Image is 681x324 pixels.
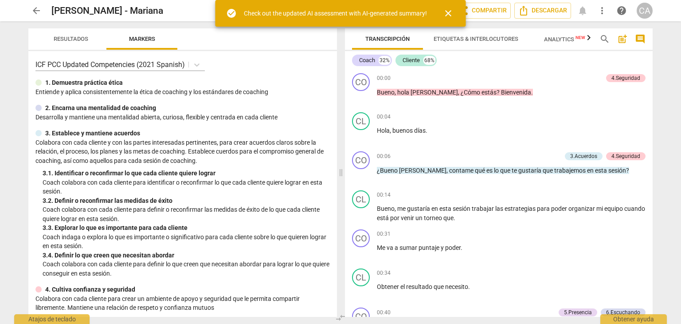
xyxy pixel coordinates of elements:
span: [PERSON_NAME] [411,89,458,96]
span: . [426,127,427,134]
span: , [446,167,449,174]
span: help [616,5,627,16]
p: Desarrolla y mantiene una mentalidad abierta, curiosa, flexible y centrada en cada cliente [35,113,330,122]
span: ¿Bueno [377,167,399,174]
button: Add summary [615,32,630,46]
div: 32% [379,56,391,65]
span: venir [401,214,415,221]
span: Descargar [518,5,567,16]
span: estrategias [505,205,537,212]
span: ? [497,89,501,96]
span: cuando [624,205,645,212]
div: Cambiar un interlocutor [352,112,370,130]
div: Check out the updated AI assessment with AI-generated summary! [244,9,427,18]
span: post_add [617,34,628,44]
span: Etiquetas & Interlocutores [434,36,518,42]
span: check_circle [226,8,237,19]
span: te [512,167,518,174]
span: es [486,167,494,174]
span: qué [475,167,486,174]
span: Markers [129,36,155,42]
span: sesión [608,167,626,174]
span: torneo [424,214,443,221]
div: Cambiar un interlocutor [352,229,370,247]
span: las [495,205,505,212]
span: sesión [453,205,472,212]
span: que [434,283,445,290]
span: New [575,35,585,40]
span: gustaría [518,167,543,174]
span: Bienvenida [501,89,531,96]
span: 00:14 [377,191,391,199]
span: va [387,244,395,251]
span: ¿Cómo [461,89,481,96]
button: Buscar [598,32,612,46]
span: esta [595,167,608,174]
span: en [587,167,595,174]
span: gustaría [407,205,431,212]
span: trabajar [472,205,495,212]
span: poder [445,244,461,251]
p: 1. Demuestra práctica ética [45,78,123,87]
p: 2. Encarna una mentalidad de coaching [45,103,156,113]
div: Cambiar un interlocutor [352,73,370,91]
button: CA [637,3,653,19]
p: Entiende y aplica consistentemente la ética de coaching y los estándares de coaching [35,87,330,97]
div: Cambiar un interlocutor [352,190,370,208]
button: Cerrar [438,3,459,24]
div: 5.Presencia [564,308,592,316]
span: equipo [604,205,624,212]
span: Resultados [54,36,88,42]
div: 3. 4. Definir lo que creen que necesitan abordar [43,251,330,260]
p: Coach indaga o explora lo que es importante o significativo para cada cliente sobre lo que quiere... [43,233,330,251]
span: lo [494,167,500,174]
p: Colabora con cada cliente para crear un ambiente de apoyo y seguridad que le permita compartir li... [35,294,330,312]
div: 68% [423,56,435,65]
p: 4. Cultiva confianza y seguridad [45,285,135,294]
div: 4.Seguridad [611,152,640,160]
span: un [415,214,424,221]
div: Cambiar un interlocutor [352,151,370,169]
div: Coach [359,56,375,65]
div: Cliente [403,56,420,65]
span: para [537,205,551,212]
span: close [443,8,454,19]
span: 00:34 [377,269,391,277]
div: 4.Seguridad [611,74,640,82]
span: y [441,244,445,251]
span: 00:06 [377,153,391,160]
span: hola [397,89,411,96]
span: buenos [392,127,414,134]
span: Transcripción [365,36,410,42]
span: Analytics [544,36,585,43]
div: Obtener ayuda [600,314,667,324]
div: 6.Escuchando [606,308,640,316]
div: 3.Acuerdos [570,152,597,160]
span: necesito [445,283,468,290]
span: días [414,127,426,134]
div: 3. 3. Explorar lo que es importante para cada cliente [43,223,330,233]
span: Hola [377,127,390,134]
span: ? [626,167,629,174]
div: 3. 2. Definir o reconfirmar las medidas de éxito [43,196,330,205]
span: more_vert [597,5,607,16]
span: que [443,214,454,221]
button: Descargar [514,3,571,19]
span: estás [481,89,497,96]
span: , [390,127,392,134]
button: Mostrar/Ocultar comentarios [633,32,647,46]
span: search [599,34,610,44]
span: mi [596,205,604,212]
p: ICF PCC Updated Competencies (2021 Spanish) [35,59,185,70]
p: Coach colabora con cada cliente para identificar o reconfirmar lo que cada cliente quiere lograr ... [43,178,330,196]
span: contame [449,167,475,174]
span: por [390,214,401,221]
span: , [395,89,397,96]
span: 00:40 [377,309,391,316]
div: 3. 1. Identificar o reconfirmar lo que cada cliente quiere lograr [43,169,330,178]
span: que [543,167,554,174]
span: , [395,205,397,212]
button: Compartir [454,3,511,19]
span: me [397,205,407,212]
